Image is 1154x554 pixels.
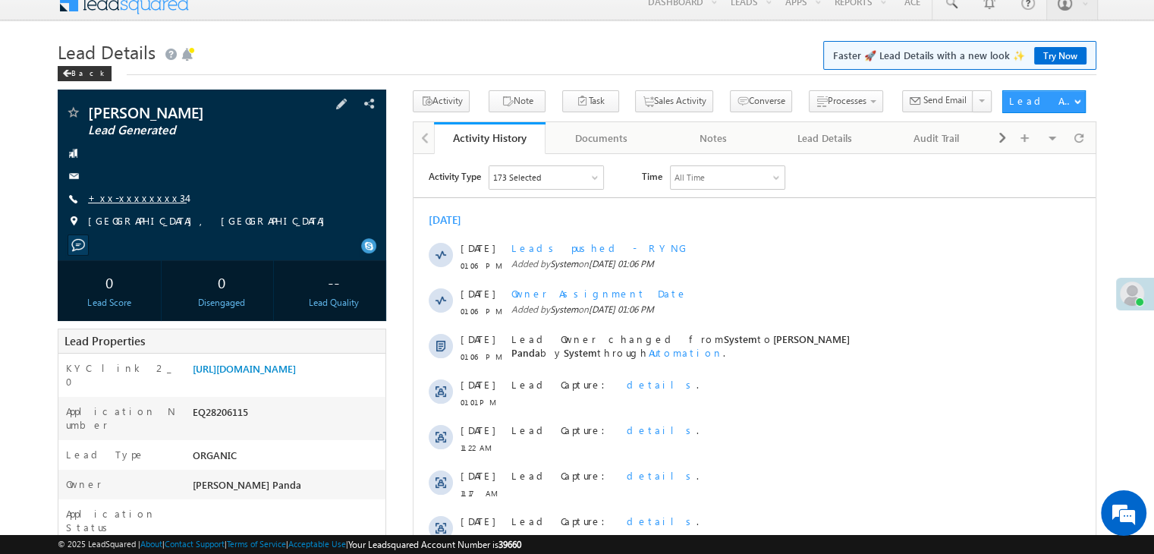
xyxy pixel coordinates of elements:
div: All Time [261,17,291,30]
span: [DATE] [47,360,81,374]
a: Contact Support [165,539,225,549]
span: Automation [235,192,310,205]
span: details [213,315,283,328]
span: Leads pushed - RYNG [98,87,274,100]
span: details [213,269,283,282]
a: +xx-xxxxxxxx34 [88,191,187,204]
button: Sales Activity [635,90,713,112]
div: 0 [61,268,157,296]
div: Activity History [445,131,534,145]
a: Activity History [434,122,546,154]
div: Sales Activity,Email Bounced,Email Link Clicked,Email Marked Spam,Email Opened & 168 more.. [76,12,190,35]
span: [DATE] [47,269,81,283]
span: 01:06 PM [47,150,93,164]
div: Lead Score [61,296,157,310]
a: Audit Trail [882,122,993,154]
label: Owner [66,477,102,491]
span: [DATE] [47,406,81,420]
span: details [213,406,283,419]
span: Faster 🚀 Lead Details with a new look ✨ [833,48,1086,63]
span: System [137,150,165,161]
span: Time [228,11,249,34]
a: Try Now [1034,47,1086,65]
span: details [213,360,283,373]
span: Lead Details [58,39,156,64]
div: Lead Actions [1009,94,1074,108]
div: . [98,315,598,329]
button: Task [562,90,619,112]
a: [URL][DOMAIN_NAME] [193,362,296,375]
div: Audit Trail [894,129,979,147]
span: organic [370,452,404,464]
button: Processes [809,90,883,112]
a: Lead Details [769,122,881,154]
span: Added by on [98,103,598,117]
span: 11:13 AM [47,515,93,528]
span: [PERSON_NAME] [88,105,291,120]
span: © 2025 LeadSquared | | | | | [58,537,521,552]
span: [DATE] 01:06 PM [175,104,241,115]
div: Lead Quality [286,296,382,310]
label: Application Number [66,404,177,432]
span: [DATE] [47,224,81,238]
span: Empty [325,452,354,464]
span: [PERSON_NAME] Panda [193,478,301,491]
span: [DATE] [47,178,81,192]
span: [DATE] [47,133,81,146]
button: Send Email [902,90,973,112]
div: -- [286,268,382,296]
label: KYC link 2_0 [66,361,177,389]
span: [GEOGRAPHIC_DATA], [GEOGRAPHIC_DATA] [88,214,332,229]
span: details [213,224,283,237]
span: Lead Capture: [98,360,201,373]
span: Activity Type [15,11,68,34]
span: 11:22 AM [47,287,93,301]
span: 01:01 PM [47,241,93,255]
span: Owner Assignment Date [98,133,274,146]
a: Acceptable Use [288,539,346,549]
label: Application Status [66,507,177,534]
div: Notes [670,129,756,147]
div: . [98,360,598,374]
span: System [310,178,344,191]
span: Send Email [923,93,967,107]
span: [PERSON_NAME] Panda [98,178,436,205]
span: Your Leadsquared Account Number is [348,539,521,550]
span: details [213,497,283,510]
span: [DATE] [47,452,81,465]
div: . [98,269,598,283]
span: 01:06 PM [47,105,93,118]
span: [DATE] [47,87,81,101]
button: Activity [413,90,470,112]
span: Lead Owner changed from to by through . [98,178,436,205]
a: Back [58,65,119,78]
span: [DATE] 01:06 PM [175,150,241,161]
div: . [98,497,598,511]
a: About [140,539,162,549]
a: Terms of Service [227,539,286,549]
div: EQ28206115 [189,404,385,426]
span: [DATE] [47,315,81,329]
button: Note [489,90,546,112]
span: 39660 [498,539,521,550]
a: Notes [658,122,769,154]
span: [DATE] [47,497,81,511]
button: Lead Actions [1002,90,1086,113]
div: . [98,406,598,420]
div: Back [58,66,112,81]
span: 11:17 AM [47,423,93,437]
span: System [428,452,461,464]
div: . [98,224,598,238]
span: 11:15 AM [47,469,93,483]
span: 11:17 AM [47,378,93,392]
span: Processes [828,95,866,106]
span: Lead Generated [88,123,291,138]
span: Lead Source changed from to by . [98,452,464,464]
span: Lead Properties [64,333,145,348]
div: 0 [174,268,269,296]
span: Lead Capture: [98,315,201,328]
span: Lead Capture: [98,406,201,419]
button: Converse [730,90,792,112]
div: Disengaged [174,296,269,310]
span: System [137,104,165,115]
